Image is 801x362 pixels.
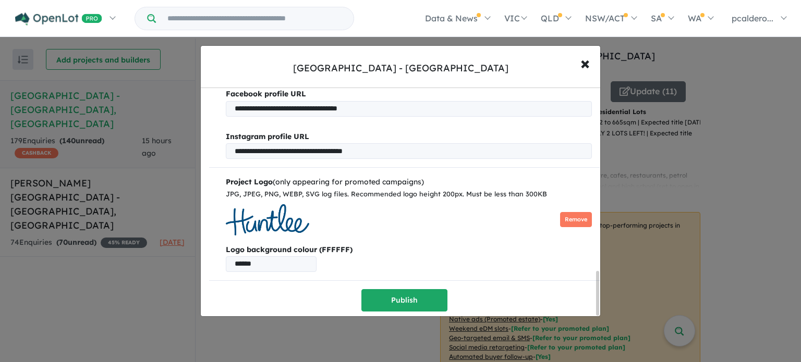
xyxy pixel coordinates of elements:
b: Instagram profile URL [226,132,309,141]
img: Huntlee%20Estate%20-%20North%20Rothbury___1750743070.png [226,204,309,235]
div: JPG, JPEG, PNG, WEBP, SVG log files. Recommended logo height 200px. Must be less than 300KB [226,189,592,200]
button: Remove [560,212,592,227]
input: Try estate name, suburb, builder or developer [158,7,351,30]
button: Publish [361,289,447,311]
img: Openlot PRO Logo White [15,13,102,26]
span: × [580,52,590,74]
b: Logo background colour (FFFFFF) [226,244,592,256]
div: [GEOGRAPHIC_DATA] - [GEOGRAPHIC_DATA] [293,61,508,75]
div: (only appearing for promoted campaigns) [226,176,592,189]
b: Facebook profile URL [226,89,306,98]
b: Project Logo [226,177,273,186]
span: pcaldero... [732,13,773,23]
